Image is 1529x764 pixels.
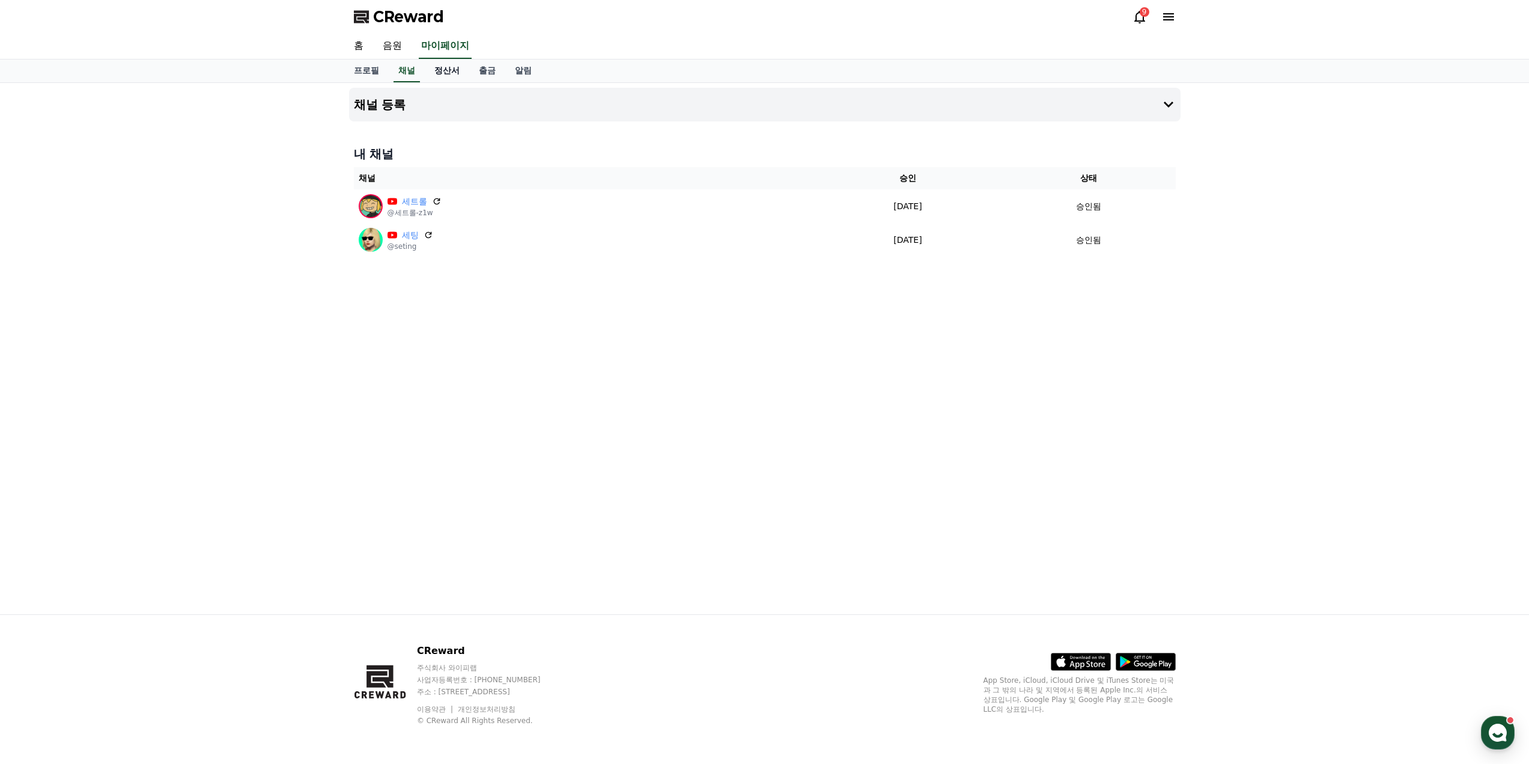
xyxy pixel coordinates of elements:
[419,34,472,59] a: 마이페이지
[373,34,412,59] a: 음원
[359,194,383,218] img: 세트롤
[388,242,433,251] p: @seting
[354,98,406,111] h4: 채널 등록
[344,34,373,59] a: 홈
[417,705,455,714] a: 이용약관
[813,167,1003,189] th: 승인
[186,399,200,409] span: 설정
[354,7,444,26] a: CReward
[344,60,389,82] a: 프로필
[417,644,564,658] p: CReward
[505,60,541,82] a: 알림
[417,675,564,685] p: 사업자등록번호 : [PHONE_NUMBER]
[1076,200,1101,213] p: 승인됨
[373,7,444,26] span: CReward
[79,381,155,411] a: 대화
[469,60,505,82] a: 출금
[1140,7,1149,17] div: 9
[983,676,1176,714] p: App Store, iCloud, iCloud Drive 및 iTunes Store는 미국과 그 밖의 나라 및 지역에서 등록된 Apple Inc.의 서비스 상표입니다. Goo...
[354,167,813,189] th: 채널
[349,88,1181,121] button: 채널 등록
[402,195,427,208] a: 세트롤
[458,705,515,714] a: 개인정보처리방침
[402,229,419,242] a: 세팅
[417,716,564,726] p: © CReward All Rights Reserved.
[4,381,79,411] a: 홈
[1002,167,1175,189] th: 상태
[1076,234,1101,246] p: 승인됨
[110,400,124,409] span: 대화
[359,228,383,252] img: 세팅
[38,399,45,409] span: 홈
[394,60,420,82] a: 채널
[818,234,998,246] p: [DATE]
[818,200,998,213] p: [DATE]
[417,663,564,673] p: 주식회사 와이피랩
[155,381,231,411] a: 설정
[1132,10,1147,24] a: 9
[354,145,1176,162] h4: 내 채널
[417,687,564,697] p: 주소 : [STREET_ADDRESS]
[425,60,469,82] a: 정산서
[388,208,442,218] p: @세트롤-z1w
